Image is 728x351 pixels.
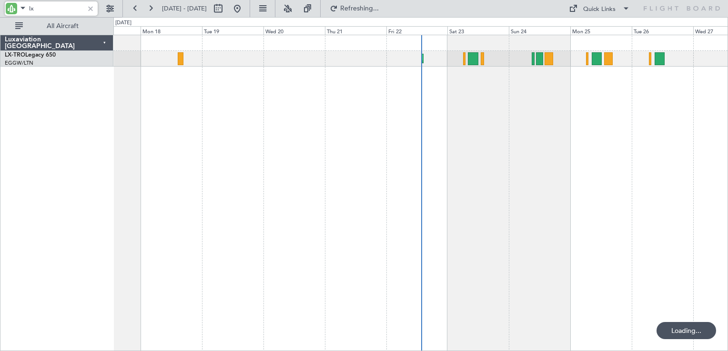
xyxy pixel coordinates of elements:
div: Wed 20 [263,26,325,35]
div: [DATE] [115,19,131,27]
div: Loading... [657,322,716,339]
div: Quick Links [583,5,616,14]
div: Mon 18 [141,26,202,35]
div: Fri 22 [386,26,448,35]
div: Sun 24 [509,26,570,35]
button: Quick Links [564,1,635,16]
div: Sat 23 [447,26,509,35]
span: All Aircraft [25,23,101,29]
div: Tue 19 [202,26,263,35]
div: Thu 21 [325,26,386,35]
span: Refreshing... [340,5,380,12]
button: All Aircraft [10,19,103,34]
span: [DATE] - [DATE] [162,4,207,13]
button: Refreshing... [325,1,383,16]
div: Tue 26 [632,26,693,35]
span: LX-TRO [5,52,25,58]
a: LX-TROLegacy 650 [5,52,56,58]
div: Mon 25 [570,26,632,35]
input: A/C (Reg. or Type) [29,1,84,16]
a: EGGW/LTN [5,59,33,67]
